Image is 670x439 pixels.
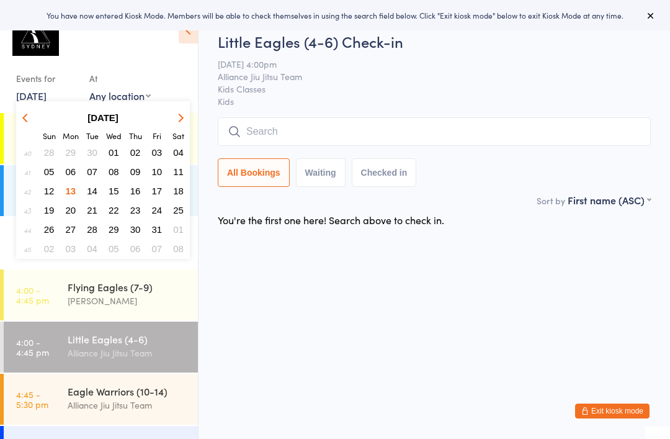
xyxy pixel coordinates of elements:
button: 01 [104,144,123,161]
small: Friday [153,130,161,141]
button: 24 [148,202,167,219]
button: 30 [126,221,145,238]
small: Thursday [129,130,142,141]
span: 02 [44,243,55,254]
button: 15 [104,183,123,199]
span: 07 [152,243,163,254]
em: 43 [24,206,31,215]
span: 11 [173,166,184,177]
button: 20 [61,202,81,219]
span: 24 [152,205,163,215]
em: 42 [24,186,31,196]
small: Saturday [172,130,184,141]
span: 06 [66,166,76,177]
button: 26 [40,221,59,238]
span: [DATE] 4:00pm [218,58,632,70]
button: 21 [83,202,102,219]
small: Wednesday [106,130,122,141]
span: Kids Classes [218,83,632,95]
div: Little Eagles (4-6) [68,332,187,346]
div: Eagle Warriors (10-14) [68,384,187,398]
a: 4:00 -4:45 pmLittle Eagles (4-6)Alliance Jiu Jitsu Team [4,322,198,373]
a: 8:00 -8:45 amEarly EaglesAlliance Jiu Jitsu Team [4,113,198,164]
button: 29 [104,221,123,238]
div: You're the first one here! Search above to check in. [218,213,444,227]
time: 4:00 - 4:45 pm [16,337,49,357]
span: 07 [87,166,97,177]
a: 12:00 -12:45 pmIntro to BJJAlliance Jiu Jitsu Team [4,217,198,268]
span: 30 [130,224,141,235]
em: 41 [24,167,30,177]
span: 16 [130,186,141,196]
span: 19 [44,205,55,215]
span: Kids [218,95,651,107]
span: 26 [44,224,55,235]
button: 30 [83,144,102,161]
div: Alliance Jiu Jitsu Team [68,346,187,360]
span: Alliance Jiu Jitsu Team [218,70,632,83]
button: 14 [83,183,102,199]
button: 04 [169,144,188,161]
button: 17 [148,183,167,199]
span: 03 [66,243,76,254]
button: 07 [148,240,167,257]
span: 23 [130,205,141,215]
button: 09 [126,163,145,180]
em: 45 [24,244,31,254]
button: 28 [83,221,102,238]
button: 23 [126,202,145,219]
h2: Little Eagles (4-6) Check-in [218,31,651,52]
a: 4:45 -5:30 pmEagle Warriors (10-14)Alliance Jiu Jitsu Team [4,374,198,425]
span: 28 [87,224,97,235]
button: 19 [40,202,59,219]
div: Alliance Jiu Jitsu Team [68,398,187,412]
span: 29 [109,224,119,235]
span: 27 [66,224,76,235]
span: 12 [44,186,55,196]
button: 25 [169,202,188,219]
button: 13 [61,183,81,199]
button: 22 [104,202,123,219]
button: Checked in [352,158,417,187]
button: 07 [83,163,102,180]
button: 18 [169,183,188,199]
span: 28 [44,147,55,158]
span: 17 [152,186,163,196]
span: 29 [66,147,76,158]
time: 4:45 - 5:30 pm [16,389,48,409]
em: 40 [24,148,31,158]
button: 28 [40,144,59,161]
span: 20 [66,205,76,215]
button: 08 [169,240,188,257]
span: 01 [109,147,119,158]
em: 44 [24,225,31,235]
button: 04 [83,240,102,257]
strong: [DATE] [87,112,118,123]
button: 11 [169,163,188,180]
span: 18 [173,186,184,196]
a: [DATE] [16,89,47,102]
input: Search [218,117,651,146]
span: 10 [152,166,163,177]
label: Sort by [537,194,565,207]
small: Sunday [43,130,56,141]
button: Exit kiosk mode [575,404,650,419]
button: 10 [148,163,167,180]
span: 31 [152,224,163,235]
span: 01 [173,224,184,235]
button: All Bookings [218,158,290,187]
span: 25 [173,205,184,215]
button: 16 [126,183,145,199]
a: 12:00 -1:00 pmBeginner/IntermediateAlliance Jiu Jitsu Team [4,165,198,216]
button: 29 [61,144,81,161]
div: First name (ASC) [568,193,651,207]
span: 30 [87,147,97,158]
small: Tuesday [86,130,99,141]
span: 08 [109,166,119,177]
button: 01 [169,221,188,238]
span: 05 [44,166,55,177]
time: 4:00 - 4:45 pm [16,285,49,305]
span: 21 [87,205,97,215]
span: 02 [130,147,141,158]
button: 05 [40,163,59,180]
